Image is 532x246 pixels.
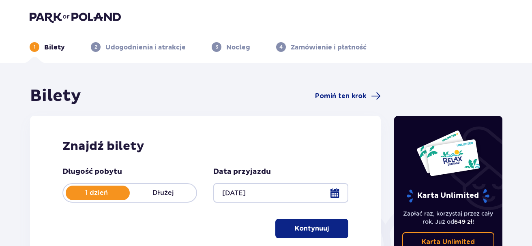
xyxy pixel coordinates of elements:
img: Dwie karty całoroczne do Suntago z napisem 'UNLIMITED RELAX', na białym tle z tropikalnymi liśćmi... [416,130,481,177]
div: 3Nocleg [212,42,250,52]
p: Bilety [44,43,65,52]
p: 1 [34,43,36,51]
span: 649 zł [454,218,472,225]
p: Udogodnienia i atrakcje [105,43,186,52]
div: 4Zamówienie i płatność [276,42,367,52]
h1: Bilety [30,86,81,106]
p: 2 [94,43,97,51]
div: 1Bilety [30,42,65,52]
p: 4 [279,43,283,51]
p: Kontynuuj [295,224,329,233]
a: Pomiń ten krok [315,91,381,101]
span: Pomiń ten krok [315,92,366,101]
p: Zapłać raz, korzystaj przez cały rok. Już od ! [402,210,495,226]
p: Długość pobytu [62,167,122,177]
p: Nocleg [226,43,250,52]
button: Kontynuuj [275,219,348,238]
h2: Znajdź bilety [62,139,348,154]
p: Data przyjazdu [213,167,271,177]
p: 1 dzień [63,188,130,197]
div: 2Udogodnienia i atrakcje [91,42,186,52]
p: Dłużej [130,188,196,197]
p: Karta Unlimited [406,189,490,203]
img: Park of Poland logo [30,11,121,23]
p: Zamówienie i płatność [291,43,367,52]
p: 3 [215,43,218,51]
